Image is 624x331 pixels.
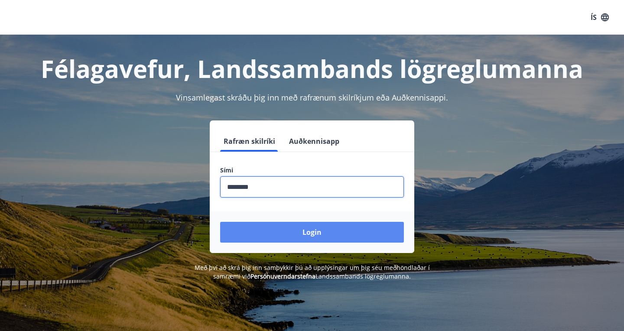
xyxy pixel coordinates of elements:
[586,10,614,25] button: ÍS
[250,272,315,280] a: Persónuverndarstefna
[220,166,404,175] label: Sími
[10,52,614,85] h1: Félagavefur, Landssambands lögreglumanna
[220,131,279,152] button: Rafræn skilríki
[286,131,343,152] button: Auðkennisapp
[220,222,404,243] button: Login
[195,263,430,280] span: Með því að skrá þig inn samþykkir þú að upplýsingar um þig séu meðhöndlaðar í samræmi við Landssa...
[176,92,448,103] span: Vinsamlegast skráðu þig inn með rafrænum skilríkjum eða Auðkennisappi.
